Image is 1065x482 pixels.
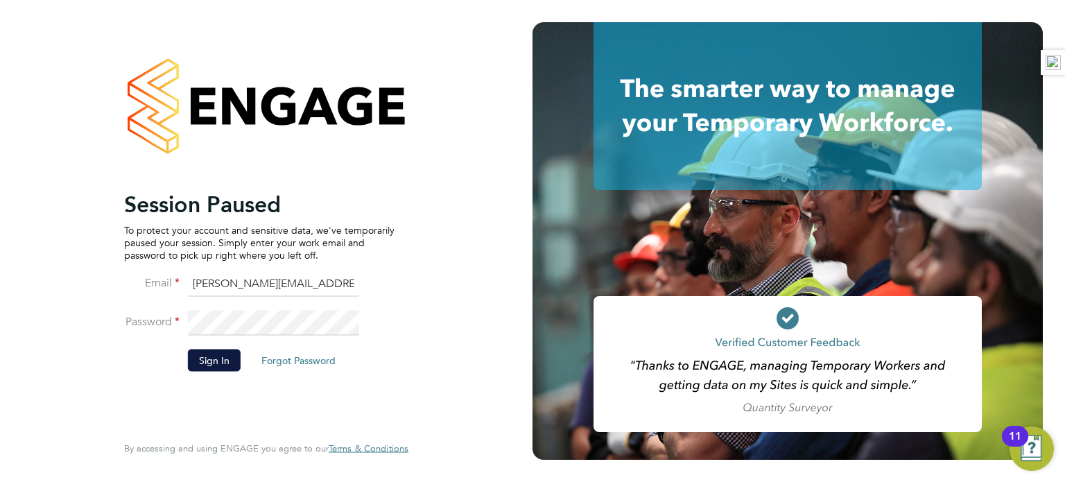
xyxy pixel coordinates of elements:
[1009,436,1021,454] div: 11
[124,442,408,454] span: By accessing and using ENGAGE you agree to our
[124,223,395,261] p: To protect your account and sensitive data, we've temporarily paused your session. Simply enter y...
[1010,427,1054,471] button: Open Resource Center, 11 new notifications
[329,442,408,454] span: Terms & Conditions
[188,349,241,371] button: Sign In
[124,275,180,290] label: Email
[250,349,347,371] button: Forgot Password
[124,314,180,329] label: Password
[188,272,359,297] input: Enter your work email...
[124,190,395,218] h2: Session Paused
[329,443,408,454] a: Terms & Conditions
